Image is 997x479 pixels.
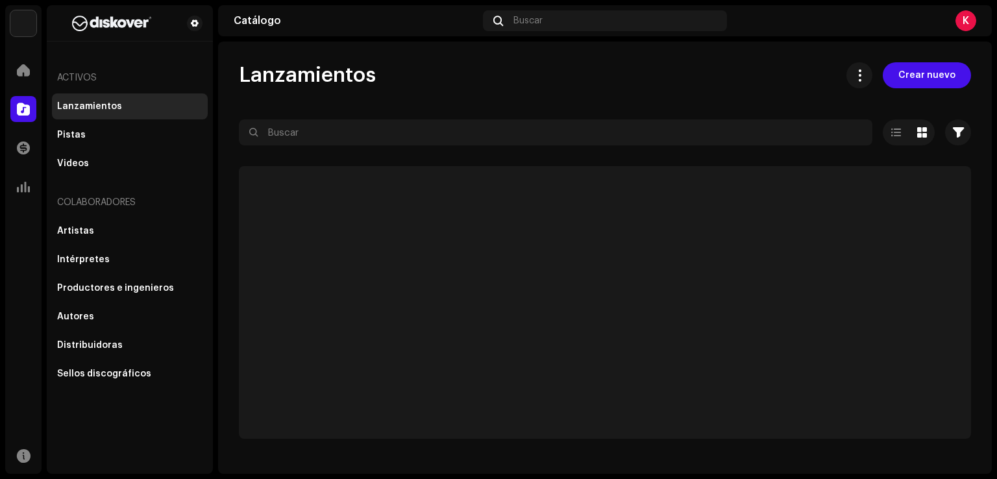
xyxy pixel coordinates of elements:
div: Distribuidoras [57,340,123,350]
re-m-nav-item: Productores e ingenieros [52,275,208,301]
div: Lanzamientos [57,101,122,112]
div: K [955,10,976,31]
re-m-nav-item: Intérpretes [52,247,208,273]
button: Crear nuevo [883,62,971,88]
span: Crear nuevo [898,62,955,88]
re-m-nav-item: Distribuidoras [52,332,208,358]
re-m-nav-item: Pistas [52,122,208,148]
re-m-nav-item: Lanzamientos [52,93,208,119]
div: Artistas [57,226,94,236]
img: 297a105e-aa6c-4183-9ff4-27133c00f2e2 [10,10,36,36]
re-m-nav-item: Videos [52,151,208,177]
re-a-nav-header: Colaboradores [52,187,208,218]
re-m-nav-item: Artistas [52,218,208,244]
re-m-nav-item: Sellos discográficos [52,361,208,387]
span: Buscar [513,16,543,26]
re-a-nav-header: Activos [52,62,208,93]
span: Lanzamientos [239,62,376,88]
div: Productores e ingenieros [57,283,174,293]
div: Sellos discográficos [57,369,151,379]
div: Pistas [57,130,86,140]
input: Buscar [239,119,872,145]
div: Catálogo [234,16,478,26]
re-m-nav-item: Autores [52,304,208,330]
div: Videos [57,158,89,169]
div: Intérpretes [57,254,110,265]
div: Autores [57,312,94,322]
img: b627a117-4a24-417a-95e9-2d0c90689367 [57,16,166,31]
